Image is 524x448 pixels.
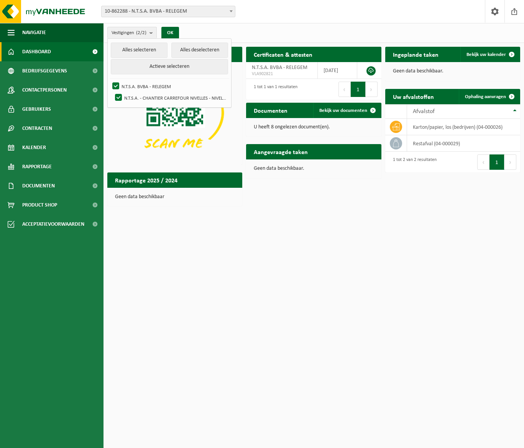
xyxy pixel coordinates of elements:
[107,27,157,38] button: Vestigingen(2/2)
[107,172,185,187] h2: Rapportage 2025 / 2024
[22,215,84,234] span: Acceptatievoorwaarden
[101,6,235,17] span: 10-862288 - N.T.S.A. BVBA - RELEGEM
[477,154,490,170] button: Previous
[252,65,307,71] span: N.T.S.A. BVBA - RELEGEM
[136,30,146,35] count: (2/2)
[113,92,228,103] label: N.T.S.A. - CHANTIER CARREFOUR NIVELLES - NIVELLES
[22,119,52,138] span: Contracten
[389,154,437,171] div: 1 tot 2 van 2 resultaten
[22,23,46,42] span: Navigatie
[467,52,506,57] span: Bekijk uw kalender
[22,138,46,157] span: Kalender
[385,47,446,62] h2: Ingeplande taken
[22,100,51,119] span: Gebruikers
[102,6,235,17] span: 10-862288 - N.T.S.A. BVBA - RELEGEM
[254,166,373,171] p: Geen data beschikbaar.
[254,125,373,130] p: U heeft 8 ongelezen document(en).
[112,27,146,39] span: Vestigingen
[460,47,519,62] a: Bekijk uw kalender
[338,82,351,97] button: Previous
[22,80,67,100] span: Contactpersonen
[22,195,57,215] span: Product Shop
[22,157,52,176] span: Rapportage
[459,89,519,104] a: Ophaling aanvragen
[465,94,506,99] span: Ophaling aanvragen
[319,108,367,113] span: Bekijk uw documenten
[351,82,366,97] button: 1
[185,187,241,203] a: Bekijk rapportage
[318,62,357,79] td: [DATE]
[366,82,378,97] button: Next
[111,80,228,92] label: N.T.S.A. BVBA - RELEGEM
[246,103,295,118] h2: Documenten
[407,119,520,135] td: karton/papier, los (bedrijven) (04-000026)
[22,61,67,80] span: Bedrijfsgegevens
[111,59,228,74] button: Actieve selecteren
[246,144,315,159] h2: Aangevraagde taken
[161,27,179,39] button: OK
[490,154,504,170] button: 1
[115,194,235,200] p: Geen data beschikbaar
[111,43,168,58] button: Alles selecteren
[385,89,442,104] h2: Uw afvalstoffen
[246,47,320,62] h2: Certificaten & attesten
[504,154,516,170] button: Next
[252,71,312,77] span: VLA902821
[393,69,513,74] p: Geen data beschikbaar.
[171,43,228,58] button: Alles deselecteren
[413,108,435,115] span: Afvalstof
[250,81,297,98] div: 1 tot 1 van 1 resultaten
[107,62,242,163] img: Download de VHEPlus App
[22,176,55,195] span: Documenten
[313,103,381,118] a: Bekijk uw documenten
[22,42,51,61] span: Dashboard
[407,135,520,152] td: restafval (04-000029)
